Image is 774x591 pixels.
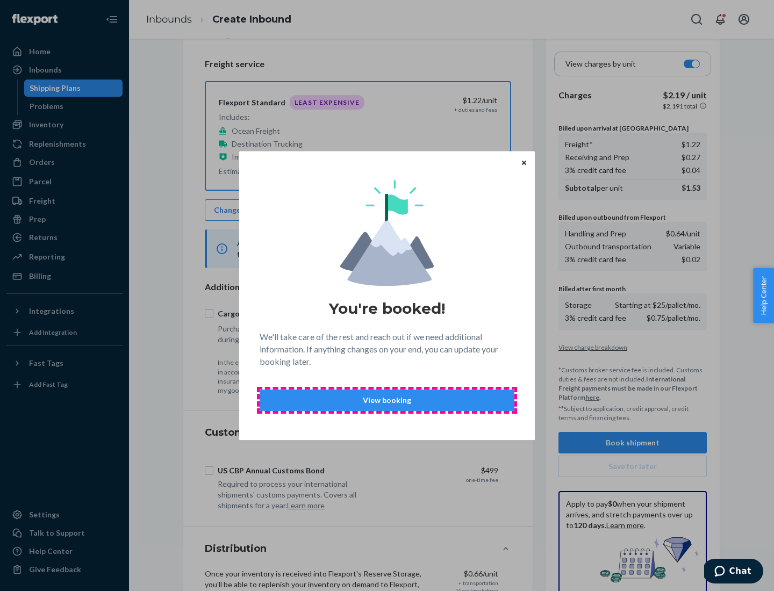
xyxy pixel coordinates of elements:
p: View booking [269,395,505,406]
button: View booking [260,390,514,411]
button: Close [519,156,529,168]
p: We'll take care of the rest and reach out if we need additional information. If anything changes ... [260,331,514,368]
img: svg+xml,%3Csvg%20viewBox%3D%220%200%20174%20197%22%20fill%3D%22none%22%20xmlns%3D%22http%3A%2F%2F... [340,180,434,286]
h1: You're booked! [329,299,445,318]
span: Chat [25,8,47,17]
